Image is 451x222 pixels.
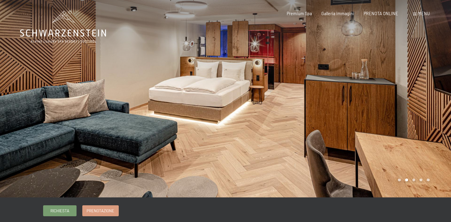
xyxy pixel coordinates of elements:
a: Galleria immagini [321,11,354,16]
span: Prenotazione [87,208,114,213]
span: Menu [418,11,430,16]
a: PRENOTA ONLINE [364,11,398,16]
a: Richiesta [43,206,76,216]
a: Prenotazione [83,206,118,216]
span: Richiesta [50,208,69,213]
a: Premium Spa [287,11,312,16]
